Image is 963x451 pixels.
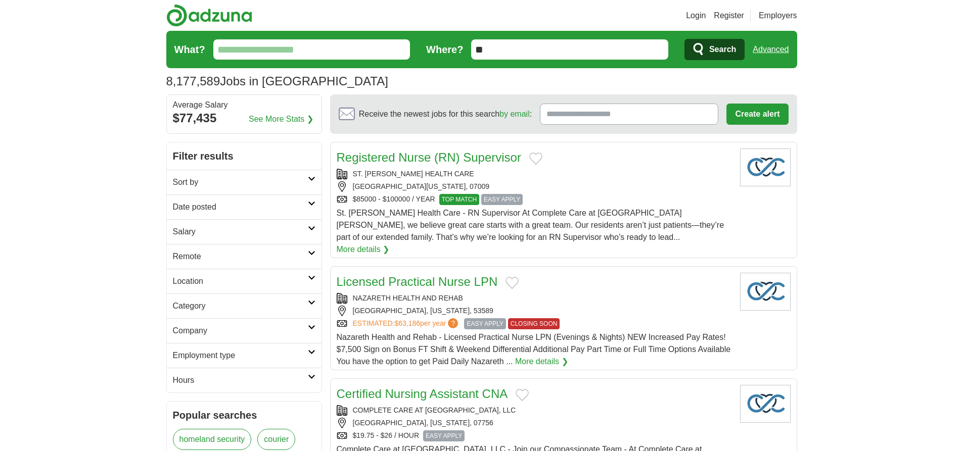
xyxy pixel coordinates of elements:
[174,42,205,57] label: What?
[426,42,463,57] label: Where?
[337,209,724,241] span: St. [PERSON_NAME] Health Care - RN Supervisor At Complete Care at [GEOGRAPHIC_DATA][PERSON_NAME],...
[337,387,508,400] a: Certified Nursing Assistant CNA
[167,293,322,318] a: Category
[167,318,322,343] a: Company
[337,243,390,256] a: More details ❯
[448,318,458,328] span: ?
[740,148,791,186] img: Company logo
[394,319,420,327] span: $63,186
[173,349,308,362] h2: Employment type
[167,219,322,244] a: Salary
[529,153,542,165] button: Add to favorite jobs
[337,169,732,179] div: ST. [PERSON_NAME] HEALTH CARE
[166,4,252,27] img: Adzuna logo
[167,142,322,170] h2: Filter results
[684,39,745,60] button: Search
[173,300,308,312] h2: Category
[173,201,308,213] h2: Date posted
[686,10,706,22] a: Login
[515,356,568,368] a: More details ❯
[173,429,252,450] a: homeland security
[753,39,789,60] a: Advanced
[167,194,322,219] a: Date posted
[337,293,732,304] div: NAZARETH HEALTH AND REHAB
[166,72,220,90] span: 8,177,589
[173,226,308,238] h2: Salary
[499,110,530,118] a: by email
[337,194,732,205] div: $85000 - $100000 / YEAR
[167,343,322,368] a: Employment type
[516,389,529,401] button: Add to favorite jobs
[173,250,308,263] h2: Remote
[740,385,791,423] img: Company logo
[726,104,788,125] button: Create alert
[173,275,308,287] h2: Location
[337,333,731,366] span: Nazareth Health and Rehab - Licensed Practical Nurse LPN (Evenings & Nights) NEW Increased Pay Ra...
[167,170,322,194] a: Sort by
[173,325,308,337] h2: Company
[173,374,308,386] h2: Hours
[353,318,461,329] a: ESTIMATED:$63,186per year?
[481,194,523,205] span: EASY APPLY
[173,176,308,188] h2: Sort by
[337,418,732,428] div: [GEOGRAPHIC_DATA], [US_STATE], 07756
[709,39,736,60] span: Search
[423,430,465,441] span: EASY APPLY
[464,318,506,329] span: EASY APPLY
[173,408,315,423] h2: Popular searches
[167,269,322,293] a: Location
[173,101,315,109] div: Average Salary
[359,108,532,120] span: Receive the newest jobs for this search :
[740,273,791,311] img: Company logo
[506,277,519,289] button: Add to favorite jobs
[337,306,732,316] div: [GEOGRAPHIC_DATA], [US_STATE], 53589
[173,109,315,127] div: $77,435
[337,430,732,441] div: $19.75 - $26 / HOUR
[337,151,521,164] a: Registered Nurse (RN) Supervisor
[167,368,322,392] a: Hours
[167,244,322,269] a: Remote
[337,181,732,192] div: [GEOGRAPHIC_DATA][US_STATE], 07009
[508,318,560,329] span: CLOSING SOON
[337,275,498,288] a: Licensed Practical Nurse LPN
[337,405,732,416] div: COMPLETE CARE AT [GEOGRAPHIC_DATA], LLC
[759,10,797,22] a: Employers
[714,10,744,22] a: Register
[439,194,479,205] span: TOP MATCH
[166,74,388,88] h1: Jobs in [GEOGRAPHIC_DATA]
[257,429,295,450] a: courier
[249,113,313,125] a: See More Stats ❯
